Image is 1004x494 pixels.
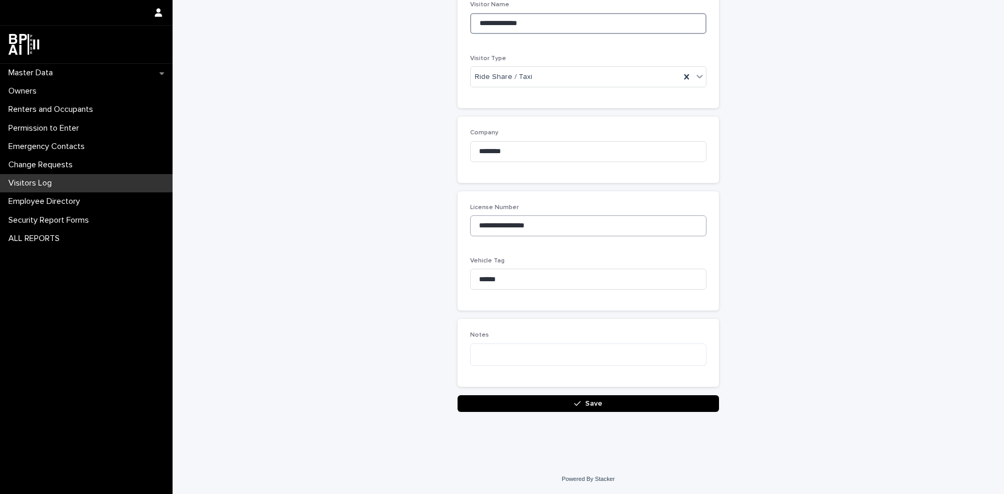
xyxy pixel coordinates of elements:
[4,234,68,244] p: ALL REPORTS
[470,258,505,264] span: Vehicle Tag
[470,2,509,8] span: Visitor Name
[475,72,532,83] span: Ride Share / Taxi
[470,204,519,211] span: License Number
[4,215,97,225] p: Security Report Forms
[8,34,39,55] img: dwgmcNfxSF6WIOOXiGgu
[4,142,93,152] p: Emergency Contacts
[4,68,61,78] p: Master Data
[4,178,60,188] p: Visitors Log
[4,197,88,206] p: Employee Directory
[4,105,101,114] p: Renters and Occupants
[4,160,81,170] p: Change Requests
[562,476,614,482] a: Powered By Stacker
[585,400,602,407] span: Save
[4,86,45,96] p: Owners
[470,130,498,136] span: Company
[458,395,719,412] button: Save
[4,123,87,133] p: Permission to Enter
[470,332,489,338] span: Notes
[470,55,506,62] span: Visitor Type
